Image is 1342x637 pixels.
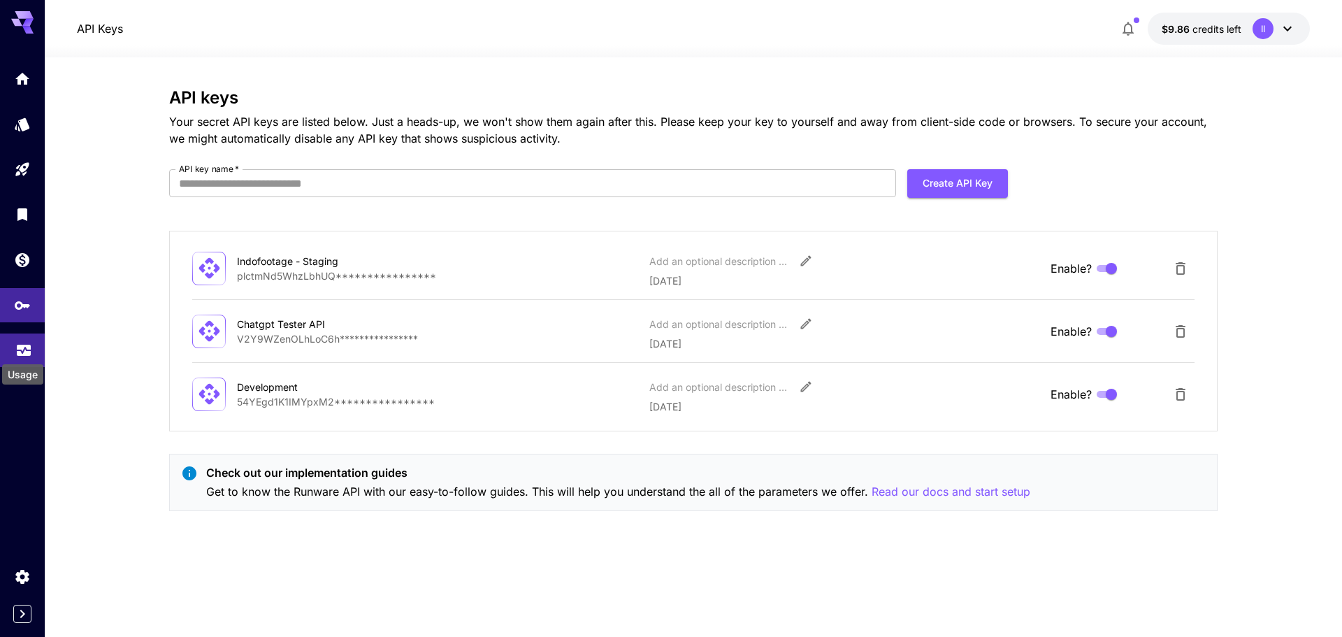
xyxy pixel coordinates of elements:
div: API Keys [14,296,31,314]
div: Add an optional description or comment [649,317,789,331]
div: Settings [14,568,31,585]
label: API key name [179,163,239,175]
span: Enable? [1051,386,1092,403]
div: Add an optional description or comment [649,254,789,269]
button: Create API Key [907,169,1008,198]
span: Enable? [1051,323,1092,340]
div: Usage [2,364,43,385]
div: Playground [14,161,31,178]
nav: breadcrumb [77,20,123,37]
div: II [1253,18,1274,39]
button: Edit [793,248,818,273]
div: Wallet [14,251,31,269]
p: [DATE] [649,399,1039,414]
div: Development [237,380,377,394]
div: Usage [15,337,32,355]
span: Enable? [1051,260,1092,277]
p: Get to know the Runware API with our easy-to-follow guides. This will help you understand the all... [206,483,1030,501]
div: Models [14,115,31,133]
button: Expand sidebar [13,605,31,623]
p: Check out our implementation guides [206,464,1030,481]
button: Edit [793,374,818,399]
p: [DATE] [649,336,1039,351]
h3: API keys [169,88,1218,108]
button: Delete API Key [1167,255,1195,282]
div: Add an optional description or comment [649,380,789,394]
span: $9.86 [1162,23,1192,35]
p: [DATE] [649,273,1039,288]
button: Edit [793,311,818,336]
div: $9.86469 [1162,22,1241,36]
div: Chatgpt Tester API [237,317,377,331]
button: Delete API Key [1167,317,1195,345]
div: Home [14,70,31,87]
button: Read our docs and start setup [872,483,1030,501]
span: credits left [1192,23,1241,35]
div: Library [14,206,31,223]
p: Your secret API keys are listed below. Just a heads-up, we won't show them again after this. Plea... [169,113,1218,147]
div: Indofootage - Staging [237,254,377,269]
button: $9.86469II [1148,13,1310,45]
a: API Keys [77,20,123,37]
button: Delete API Key [1167,380,1195,408]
